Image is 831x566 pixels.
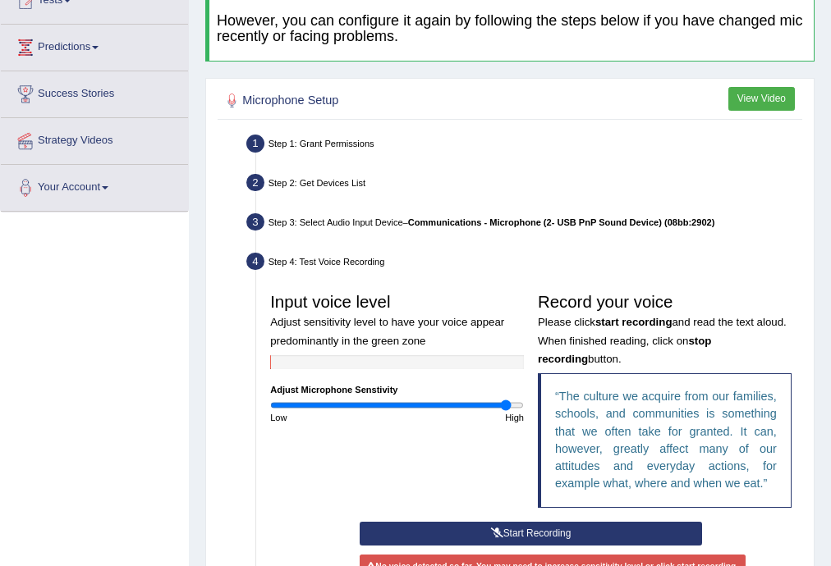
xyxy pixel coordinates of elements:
[538,316,787,365] small: Please click and read the text aloud. When finished reading, click on button.
[270,293,524,348] h3: Input voice level
[397,411,531,424] div: High
[728,87,795,111] button: View Video
[241,170,808,200] div: Step 2: Get Devices List
[555,390,777,490] q: The culture we acquire from our families, schools, and communities is something that we often tak...
[360,522,702,545] button: Start Recording
[1,118,188,159] a: Strategy Videos
[270,316,504,346] small: Adjust sensitivity level to have your voice appear predominantly in the green zone
[595,316,673,328] b: start recording
[408,217,715,227] b: Communications - Microphone (2- USB PnP Sound Device) (08bb:2902)
[538,293,792,367] h3: Record your voice
[270,383,397,396] label: Adjust Microphone Senstivity
[217,13,806,46] h4: However, you can configure it again by following the steps below if you have changed mic recently...
[264,411,397,424] div: Low
[222,90,580,112] h2: Microphone Setup
[241,130,808,161] div: Step 1: Grant Permissions
[1,25,188,66] a: Predictions
[241,209,808,240] div: Step 3: Select Audio Input Device
[1,71,188,112] a: Success Stories
[1,165,188,206] a: Your Account
[403,217,715,227] span: –
[241,249,808,279] div: Step 4: Test Voice Recording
